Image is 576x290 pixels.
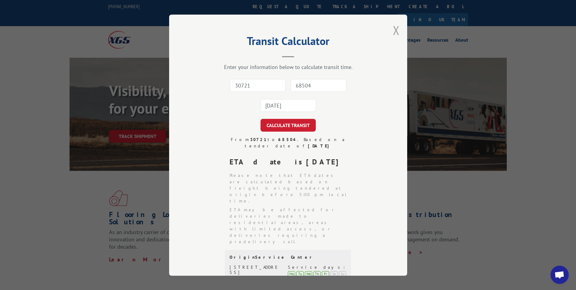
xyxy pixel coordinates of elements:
[288,265,346,270] div: Service days:
[278,137,297,142] strong: 68504
[550,266,569,284] a: Open chat
[339,271,346,276] div: Su
[260,99,316,112] input: Tender Date
[230,265,281,285] div: [STREET_ADDRESS][DEMOGRAPHIC_DATA]
[199,37,377,48] h2: Transit Calculator
[261,119,316,132] button: CALCULATE TRANSIT
[225,136,352,149] div: From to . Based on a tender date of
[230,255,346,260] div: Origin Service Center
[230,157,352,167] div: ETA date is
[296,271,304,276] div: Tu
[306,157,344,167] strong: [DATE]
[250,137,268,142] strong: 30721
[308,143,332,149] strong: [DATE]
[330,271,338,276] div: Sa
[288,271,295,276] div: Mo
[199,64,377,71] div: Enter your information below to calculate transit time.
[393,22,400,38] button: Close modal
[230,207,352,245] li: ETA may be affected for deliveries made to residential areas, areas with limited access, or deliv...
[313,271,321,276] div: Th
[291,79,346,92] input: Dest. Zip
[230,172,352,204] li: Please note that ETA dates are calculated based on freight being tendered at origin before 5:00 p...
[322,271,329,276] div: Fr
[305,271,312,276] div: We
[230,79,286,92] input: Origin Zip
